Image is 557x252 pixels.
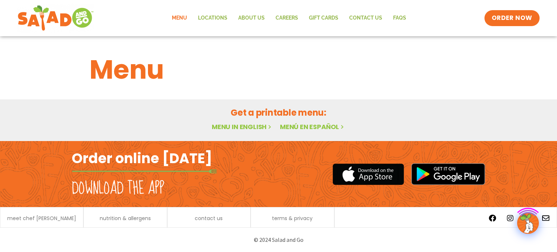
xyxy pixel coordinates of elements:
[411,163,485,185] img: google_play
[166,10,412,26] nav: Menu
[72,169,217,173] img: fork
[17,4,94,33] img: new-SAG-logo-768×292
[212,122,273,131] a: Menu in English
[100,216,151,221] a: nutrition & allergens
[90,106,467,119] h2: Get a printable menu:
[484,10,540,26] a: ORDER NOW
[280,122,345,131] a: Menú en español
[90,50,467,89] h1: Menu
[388,10,412,26] a: FAQs
[272,216,313,221] a: terms & privacy
[344,10,388,26] a: Contact Us
[7,216,76,221] a: meet chef [PERSON_NAME]
[333,162,404,186] img: appstore
[166,10,193,26] a: Menu
[195,216,223,221] a: contact us
[75,235,482,245] p: © 2024 Salad and Go
[304,10,344,26] a: GIFT CARDS
[193,10,233,26] a: Locations
[72,149,212,167] h2: Order online [DATE]
[72,178,164,199] h2: Download the app
[233,10,270,26] a: About Us
[270,10,304,26] a: Careers
[492,14,532,22] span: ORDER NOW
